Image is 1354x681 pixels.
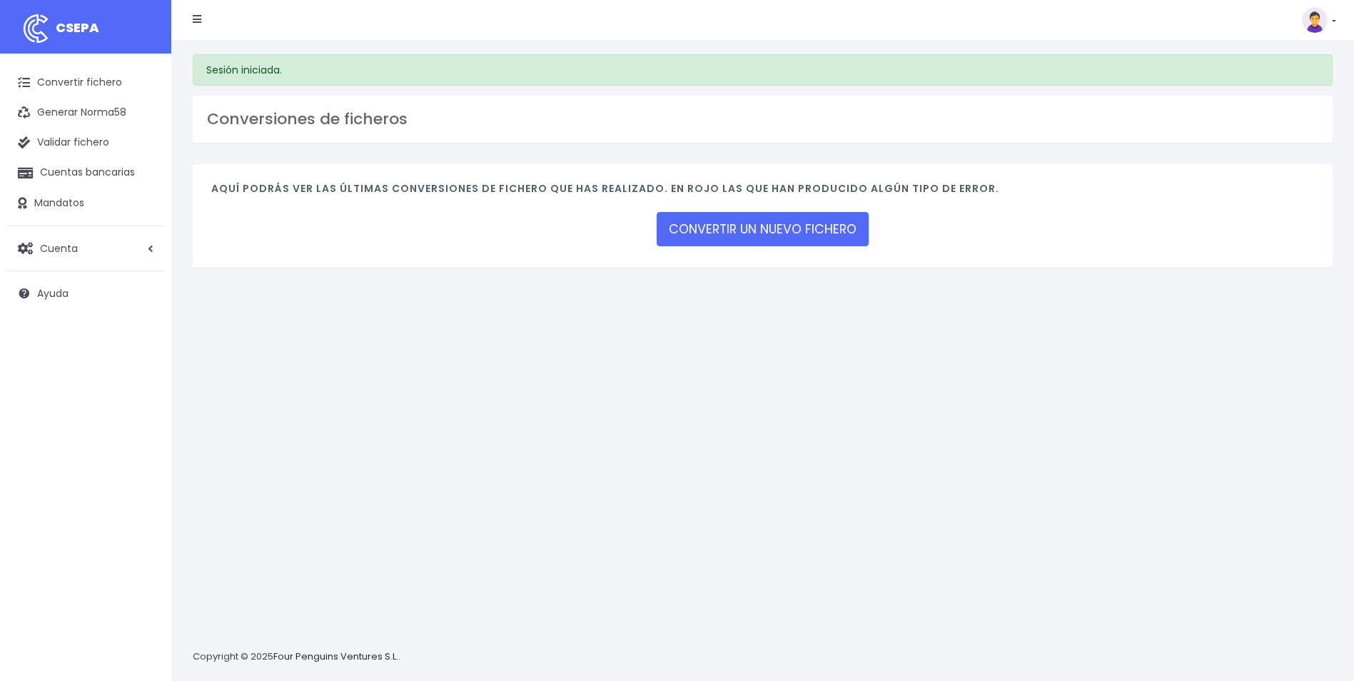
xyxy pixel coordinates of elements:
a: Cuenta [7,233,164,263]
a: Four Penguins Ventures S.L. [273,650,398,663]
span: CSEPA [56,19,99,36]
img: profile [1302,7,1328,33]
h4: Aquí podrás ver las últimas conversiones de fichero que has realizado. En rojo las que han produc... [211,183,1314,202]
img: logo [18,11,54,46]
a: CONVERTIR UN NUEVO FICHERO [657,212,869,246]
a: Mandatos [7,188,164,218]
span: Ayuda [37,286,69,301]
a: Validar fichero [7,128,164,158]
a: Convertir fichero [7,68,164,98]
p: Copyright © 2025 . [193,650,400,665]
a: Ayuda [7,278,164,308]
h3: Conversiones de ficheros [207,110,1318,128]
div: Sesión iniciada. [193,54,1333,86]
a: Generar Norma58 [7,98,164,128]
span: Cuenta [40,241,78,255]
a: Cuentas bancarias [7,158,164,188]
